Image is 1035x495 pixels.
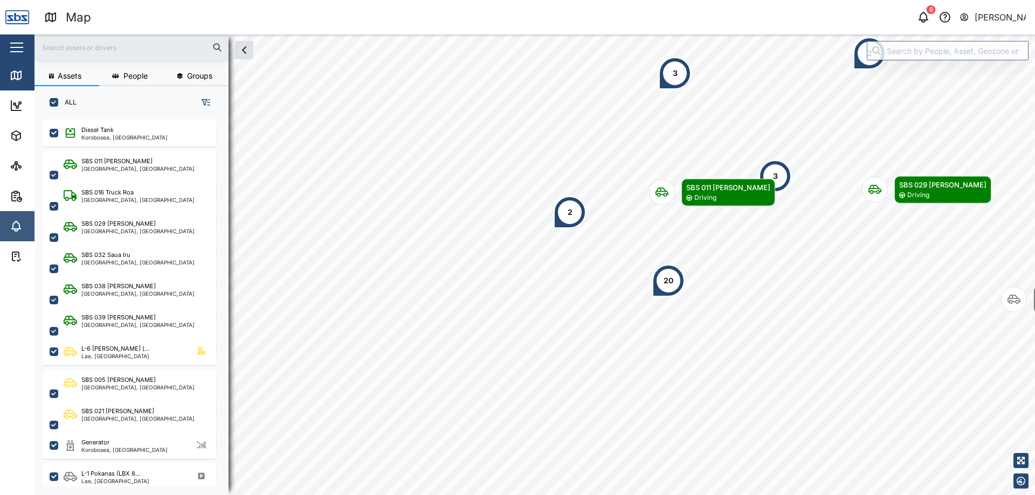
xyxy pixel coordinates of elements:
[28,100,77,111] div: Dashboard
[81,469,140,478] div: L-1 Pokanas (LBX 8...
[28,250,58,262] div: Tasks
[81,447,168,452] div: Korobosea, [GEOGRAPHIC_DATA]
[81,407,154,416] div: SBS 021 [PERSON_NAME]
[81,438,109,447] div: Generator
[81,188,134,197] div: SBS 016 Truck Roa
[686,182,770,193] div: SBS 011 [PERSON_NAME]
[81,126,114,135] div: Diesel Tank
[959,10,1026,25] button: [PERSON_NAME]
[867,41,1029,60] input: Search by People, Asset, Geozone or Place
[649,179,775,206] div: Map marker
[81,135,168,140] div: Korobosea, [GEOGRAPHIC_DATA]
[554,196,586,228] div: Map marker
[664,275,673,287] div: 20
[81,313,156,322] div: SBS 039 [PERSON_NAME]
[862,176,991,204] div: Map marker
[81,282,156,291] div: SBS 038 [PERSON_NAME]
[34,34,1035,495] canvas: Map
[81,157,153,166] div: SBS 011 [PERSON_NAME]
[28,69,52,81] div: Map
[187,72,212,80] span: Groups
[927,5,936,14] div: 6
[28,190,65,202] div: Reports
[43,115,228,486] div: grid
[81,166,195,171] div: [GEOGRAPHIC_DATA], [GEOGRAPHIC_DATA]
[5,5,29,29] img: Main Logo
[773,170,778,182] div: 3
[673,67,678,79] div: 3
[759,160,791,192] div: Map marker
[81,353,149,359] div: Lae, [GEOGRAPHIC_DATA]
[81,375,156,385] div: SBS 005 [PERSON_NAME]
[81,260,195,265] div: [GEOGRAPHIC_DATA], [GEOGRAPHIC_DATA]
[28,160,54,172] div: Sites
[123,72,148,80] span: People
[81,219,156,228] div: SBS 029 [PERSON_NAME]
[81,385,195,390] div: [GEOGRAPHIC_DATA], [GEOGRAPHIC_DATA]
[41,39,222,55] input: Search assets or drivers
[81,291,195,296] div: [GEOGRAPHIC_DATA], [GEOGRAPHIC_DATA]
[853,37,886,69] div: Map marker
[652,264,685,297] div: Map marker
[81,228,195,234] div: [GEOGRAPHIC_DATA], [GEOGRAPHIC_DATA]
[81,478,149,484] div: Lae, [GEOGRAPHIC_DATA]
[899,179,986,190] div: SBS 029 [PERSON_NAME]
[568,206,572,218] div: 2
[58,98,77,107] label: ALL
[694,193,716,203] div: Driving
[28,130,61,142] div: Assets
[659,57,691,89] div: Map marker
[975,11,1026,24] div: [PERSON_NAME]
[81,322,195,327] div: [GEOGRAPHIC_DATA], [GEOGRAPHIC_DATA]
[81,416,195,421] div: [GEOGRAPHIC_DATA], [GEOGRAPHIC_DATA]
[81,197,195,203] div: [GEOGRAPHIC_DATA], [GEOGRAPHIC_DATA]
[28,220,61,232] div: Alarms
[907,190,929,200] div: Driving
[81,344,149,353] div: L-6 [PERSON_NAME] (...
[66,8,91,27] div: Map
[81,250,130,260] div: SBS 032 Saua Iru
[58,72,81,80] span: Assets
